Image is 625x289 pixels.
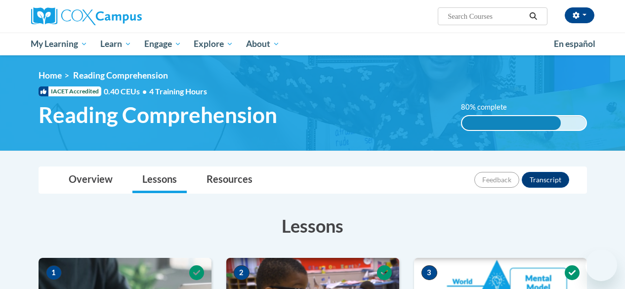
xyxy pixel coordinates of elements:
[421,265,437,280] span: 3
[25,33,94,55] a: My Learning
[554,39,595,49] span: En español
[547,34,602,54] a: En español
[197,167,262,193] a: Resources
[39,102,277,128] span: Reading Comprehension
[31,38,87,50] span: My Learning
[31,7,209,25] a: Cox Campus
[39,70,62,81] a: Home
[31,7,142,25] img: Cox Campus
[565,7,594,23] button: Account Settings
[234,265,250,280] span: 2
[522,172,569,188] button: Transcript
[149,86,207,96] span: 4 Training Hours
[39,213,587,238] h3: Lessons
[39,86,101,96] span: IACET Accredited
[585,249,617,281] iframe: Button to launch messaging window
[59,167,123,193] a: Overview
[461,102,518,113] label: 80% complete
[104,86,149,97] span: 0.40 CEUs
[138,33,188,55] a: Engage
[187,33,240,55] a: Explore
[46,265,62,280] span: 1
[100,38,131,50] span: Learn
[526,10,541,22] button: Search
[132,167,187,193] a: Lessons
[194,38,233,50] span: Explore
[142,86,147,96] span: •
[447,10,526,22] input: Search Courses
[94,33,138,55] a: Learn
[246,38,280,50] span: About
[462,116,561,130] div: 80% complete
[474,172,519,188] button: Feedback
[240,33,286,55] a: About
[24,33,602,55] div: Main menu
[144,38,181,50] span: Engage
[73,70,168,81] span: Reading Comprehension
